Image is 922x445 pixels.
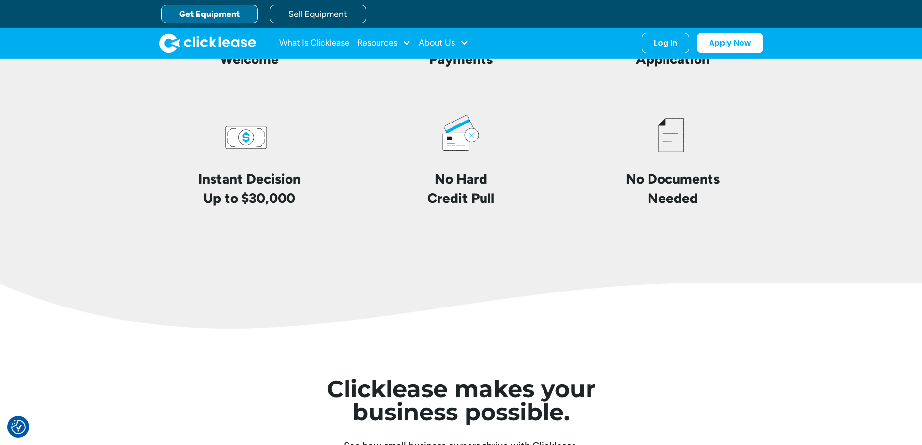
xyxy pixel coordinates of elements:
img: Clicklease logo [159,33,256,53]
h1: Clicklease makes your business possible. [275,377,647,424]
button: Consent Preferences [11,420,26,434]
div: About Us [419,33,469,53]
div: Resources [357,33,411,53]
a: What Is Clicklease [279,33,349,53]
h4: No Documents Needed [626,169,720,207]
h4: Instant Decision Up to $30,000 [198,169,301,207]
a: Sell Equipment [270,5,366,23]
img: Revisit consent button [11,420,26,434]
div: Log In [654,38,677,48]
h4: No Hard Credit Pull [427,169,494,207]
a: Apply Now [697,33,763,53]
a: home [159,33,256,53]
a: Get Equipment [161,5,258,23]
